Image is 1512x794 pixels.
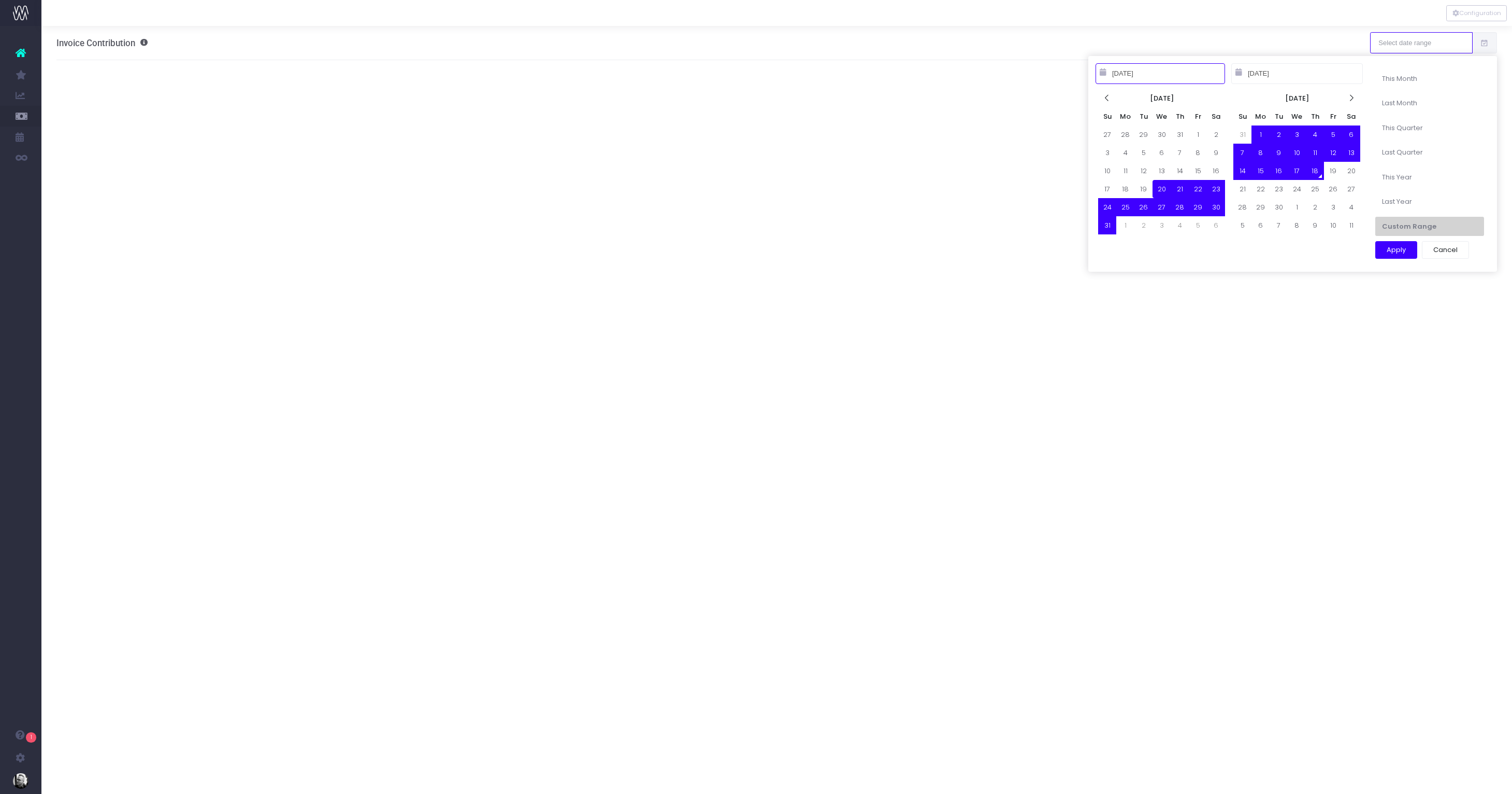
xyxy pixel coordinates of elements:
td: 29 [1251,198,1270,216]
button: Apply [1375,241,1417,259]
td: 26 [1324,180,1342,198]
td: 30 [1207,198,1225,216]
th: Th [1171,107,1189,126]
th: We [1288,107,1306,126]
span: 1 [26,732,36,743]
li: Custom Range [1375,217,1484,236]
span: Invoice Contribution [56,38,135,48]
td: 16 [1270,162,1288,180]
td: 12 [1134,162,1153,180]
td: 14 [1171,162,1189,180]
td: 22 [1189,180,1207,198]
td: 18 [1116,180,1134,198]
button: Cancel [1422,241,1469,259]
img: images/default_profile_image.png [13,773,28,789]
td: 2 [1134,216,1153,234]
td: 2 [1306,198,1324,216]
th: Fr [1324,107,1342,126]
th: Fr [1189,107,1207,126]
td: 3 [1153,216,1171,234]
li: Last Month [1375,93,1484,113]
td: 8 [1288,216,1306,234]
td: 9 [1270,144,1288,162]
td: 5 [1233,216,1251,234]
th: [DATE] [1251,89,1342,107]
td: 11 [1116,162,1134,180]
td: 28 [1171,198,1189,216]
td: 27 [1153,198,1171,216]
td: 26 [1134,198,1153,216]
button: Configuration [1446,5,1507,21]
td: 27 [1342,180,1360,198]
input: Select date range [1370,32,1472,53]
td: 1 [1116,216,1134,234]
td: 14 [1233,162,1251,180]
th: Tu [1134,107,1153,126]
td: 17 [1288,162,1306,180]
td: 9 [1207,144,1225,162]
td: 5 [1189,216,1207,234]
td: 6 [1207,216,1225,234]
li: Last Year [1375,192,1484,212]
td: 28 [1233,198,1251,216]
td: 4 [1171,216,1189,234]
td: 10 [1324,216,1342,234]
td: 10 [1098,162,1116,180]
th: Th [1306,107,1324,126]
td: 25 [1306,180,1324,198]
td: 18 [1306,162,1324,180]
td: 30 [1270,198,1288,216]
td: 28 [1116,126,1134,144]
li: Last Quarter [1375,143,1484,162]
td: 15 [1251,162,1270,180]
td: 12 [1324,144,1342,162]
td: 24 [1098,198,1116,216]
td: 3 [1098,144,1116,162]
td: 23 [1270,180,1288,198]
th: [DATE] [1116,89,1207,107]
li: This Month [1375,69,1484,89]
li: This Year [1375,168,1484,187]
td: 10 [1288,144,1306,162]
td: 16 [1207,162,1225,180]
td: 25 [1116,198,1134,216]
th: Mo [1251,107,1270,126]
td: 5 [1134,144,1153,162]
td: 30 [1153,126,1171,144]
td: 7 [1270,216,1288,234]
td: 24 [1288,180,1306,198]
td: 17 [1098,180,1116,198]
th: Su [1233,107,1251,126]
td: 9 [1306,216,1324,234]
td: 7 [1233,144,1251,162]
div: Vertical button group [1446,5,1507,21]
td: 20 [1153,180,1171,198]
th: Su [1098,107,1116,126]
td: 31 [1098,216,1116,234]
th: Tu [1270,107,1288,126]
td: 21 [1171,180,1189,198]
th: Sa [1207,107,1225,126]
td: 6 [1342,126,1360,144]
td: 13 [1153,162,1171,180]
td: 7 [1171,144,1189,162]
td: 4 [1306,126,1324,144]
td: 3 [1324,198,1342,216]
td: 11 [1306,144,1324,162]
td: 13 [1342,144,1360,162]
td: 5 [1324,126,1342,144]
td: 11 [1342,216,1360,234]
td: 20 [1342,162,1360,180]
td: 31 [1233,126,1251,144]
td: 21 [1233,180,1251,198]
th: Mo [1116,107,1134,126]
td: 29 [1189,198,1207,216]
td: 2 [1270,126,1288,144]
td: 15 [1189,162,1207,180]
td: 1 [1189,126,1207,144]
th: Sa [1342,107,1360,126]
td: 4 [1116,144,1134,162]
td: 29 [1134,126,1153,144]
td: 19 [1324,162,1342,180]
td: 23 [1207,180,1225,198]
